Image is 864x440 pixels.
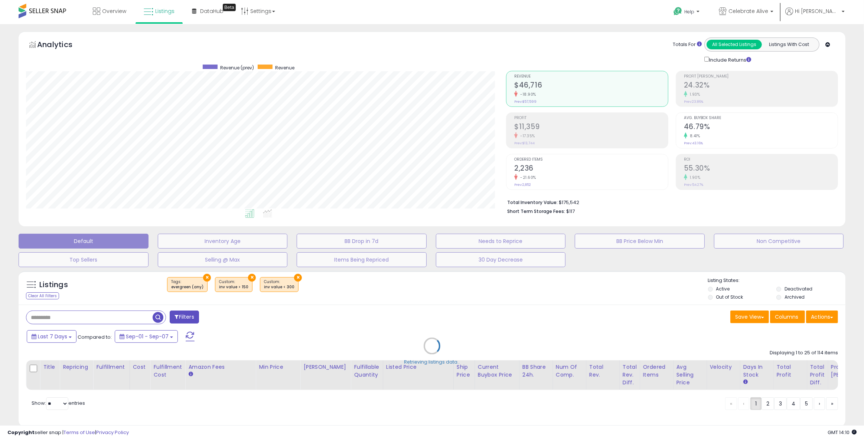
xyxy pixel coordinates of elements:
span: Revenue [514,75,668,79]
small: 1.90% [687,175,701,180]
small: Prev: 2,852 [514,183,531,187]
span: Avg. Buybox Share [684,116,838,120]
small: Prev: $57,599 [514,99,537,104]
small: Prev: 23.86% [684,99,703,104]
i: Get Help [673,7,682,16]
b: Short Term Storage Fees: [507,208,565,214]
button: Default [19,234,149,249]
h2: $46,716 [514,81,668,91]
small: Prev: 43.16% [684,141,703,145]
div: Retrieving listings data.. [404,359,460,365]
div: seller snap | | [7,429,129,436]
span: DataHub [200,7,224,15]
span: Hi [PERSON_NAME] [795,7,839,15]
span: Profit [514,116,668,120]
li: $175,542 [507,197,832,206]
a: Help [668,1,707,24]
small: -18.90% [518,92,536,97]
button: 30 Day Decrease [436,252,566,267]
span: Help [684,9,694,15]
div: Include Returns [699,55,760,63]
h2: 2,236 [514,164,668,174]
h2: 55.30% [684,164,838,174]
small: -17.35% [518,133,535,139]
button: Listings With Cost [762,40,817,49]
span: Revenue [275,65,294,71]
span: $117 [566,208,575,215]
span: Overview [102,7,126,15]
a: Hi [PERSON_NAME] [785,7,845,24]
button: BB Drop in 7d [297,234,427,249]
small: 1.93% [687,92,700,97]
strong: Copyright [7,429,35,436]
button: Top Sellers [19,252,149,267]
small: Prev: 54.27% [684,183,703,187]
button: BB Price Below Min [575,234,705,249]
span: Celebrate Alive [728,7,768,15]
button: Inventory Age [158,234,288,249]
button: Items Being Repriced [297,252,427,267]
button: All Selected Listings [707,40,762,49]
div: Tooltip anchor [223,4,236,11]
small: 8.41% [687,133,700,139]
h2: $11,359 [514,122,668,132]
h5: Analytics [37,39,87,52]
h2: 46.79% [684,122,838,132]
span: ROI [684,158,838,162]
span: Ordered Items [514,158,668,162]
span: Profit [PERSON_NAME] [684,75,838,79]
div: Totals For [673,41,702,48]
span: Revenue (prev) [220,65,254,71]
h2: 24.32% [684,81,838,91]
button: Non Competitive [714,234,844,249]
button: Needs to Reprice [436,234,566,249]
span: Listings [155,7,175,15]
b: Total Inventory Value: [507,199,558,206]
small: Prev: $13,744 [514,141,535,145]
small: -21.60% [518,175,536,180]
button: Selling @ Max [158,252,288,267]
